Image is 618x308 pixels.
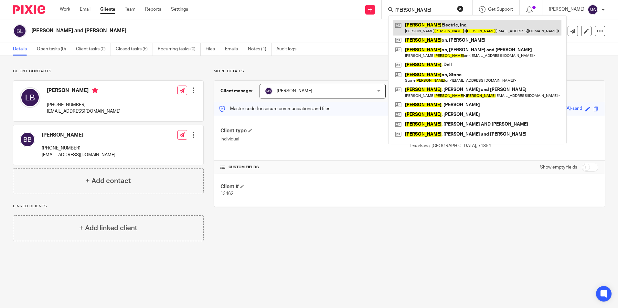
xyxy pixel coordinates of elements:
[20,132,35,147] img: svg%3E
[158,43,201,56] a: Recurring tasks (0)
[277,89,312,93] span: [PERSON_NAME]
[457,5,463,12] button: Clear
[13,24,27,38] img: svg%3E
[20,87,40,108] img: svg%3E
[276,43,301,56] a: Audit logs
[220,88,253,94] h3: Client manager
[42,152,115,158] p: [EMAIL_ADDRESS][DOMAIN_NAME]
[220,136,409,142] p: Individual
[79,223,137,233] h4: + Add linked client
[42,132,115,139] h4: [PERSON_NAME]
[116,43,153,56] a: Closed tasks (5)
[13,43,32,56] a: Details
[100,6,115,13] a: Clients
[540,164,577,170] label: Show empty fields
[410,143,598,149] p: Texarkana, [GEOGRAPHIC_DATA], 71854
[214,69,605,74] p: More details
[395,8,453,14] input: Search
[37,43,71,56] a: Open tasks (0)
[47,87,121,95] h4: [PERSON_NAME]
[13,5,45,14] img: Pixie
[47,102,121,108] p: [PHONE_NUMBER]
[47,108,121,115] p: [EMAIL_ADDRESS][DOMAIN_NAME]
[86,176,131,186] h4: + Add contact
[220,191,233,196] span: 13462
[219,106,330,112] p: Master code for secure communications and files
[80,6,91,13] a: Email
[60,6,70,13] a: Work
[549,6,584,13] p: [PERSON_NAME]
[265,87,272,95] img: svg%3E
[92,87,98,94] i: Primary
[42,145,115,151] p: [PHONE_NUMBER]
[76,43,111,56] a: Client tasks (0)
[171,6,188,13] a: Settings
[588,5,598,15] img: svg%3E
[248,43,272,56] a: Notes (1)
[488,7,513,12] span: Get Support
[31,27,420,34] h2: [PERSON_NAME] and [PERSON_NAME]
[220,165,409,170] h4: CUSTOM FIELDS
[13,204,204,209] p: Linked clients
[145,6,161,13] a: Reports
[220,183,409,190] h4: Client #
[13,69,204,74] p: Client contacts
[125,6,135,13] a: Team
[206,43,220,56] a: Files
[220,128,409,134] h4: Client type
[225,43,243,56] a: Emails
